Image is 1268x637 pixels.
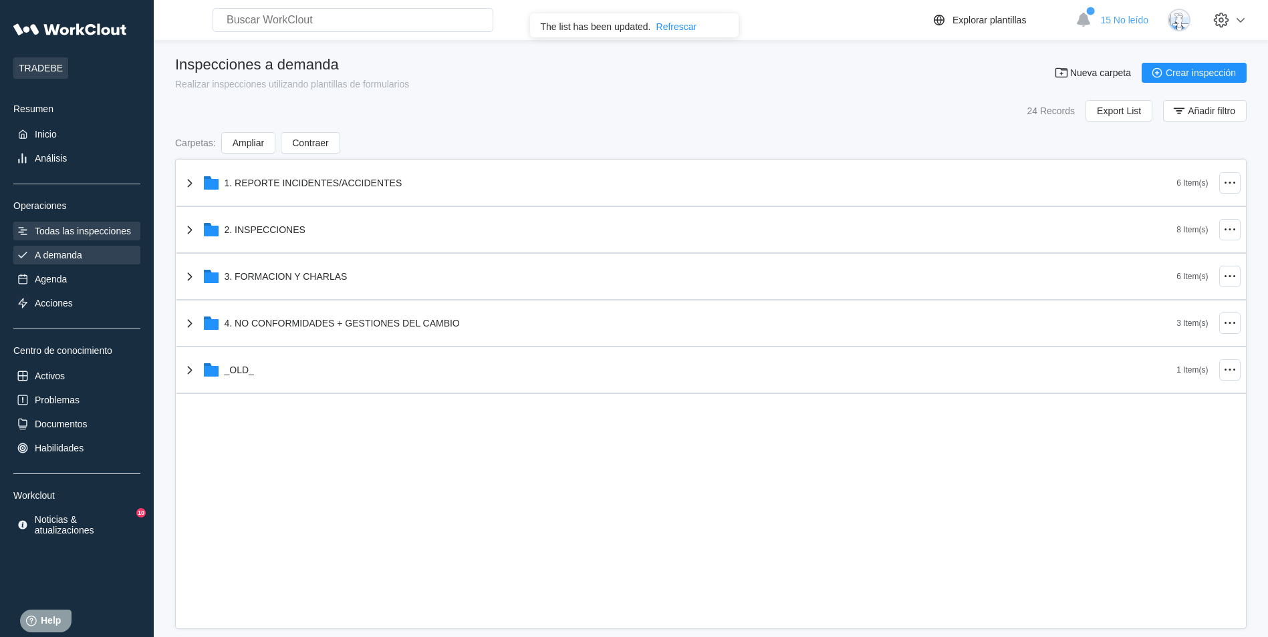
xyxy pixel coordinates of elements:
a: Agenda [13,270,140,288]
div: Agenda [35,274,67,284]
a: Habilidades [13,439,140,457]
div: Inspecciones a demanda [175,56,409,73]
span: Crear inspección [1166,68,1236,77]
div: 10 [136,508,146,517]
a: Activos [13,367,140,385]
button: Nueva carpeta [1046,63,1142,83]
div: 8 Item(s) [1176,225,1208,234]
div: Problemas [35,395,80,405]
a: Acciones [13,294,140,312]
a: A demanda [13,246,140,264]
div: 6 Item(s) [1176,272,1208,281]
a: Todas las inspecciones [13,222,140,240]
button: Export List [1086,100,1152,122]
div: Realizar inspecciones utilizando plantillas de formularios [175,79,409,89]
div: _OLD_ [225,365,254,375]
div: 1. REPORTE INCIDENTES/ACCIDENTES [225,178,402,188]
div: Documentos [35,419,88,429]
div: Noticias & atualizaciones [35,514,138,536]
div: Activos [35,371,65,381]
span: TRADEBE [13,57,68,79]
a: Explorar plantillas [931,12,1069,28]
div: Refrescar [656,21,697,32]
button: Añadir filtro [1163,100,1247,122]
div: Habilidades [35,443,84,453]
div: 3. FORMACION Y CHARLAS [225,271,348,282]
a: Problemas [13,391,140,409]
div: Carpetas : [175,138,216,148]
div: 3 Item(s) [1176,318,1208,328]
span: Nueva carpeta [1070,68,1131,77]
img: clout-05.png [1168,9,1190,31]
span: Ampliar [233,138,264,148]
div: Todas las inspecciones [35,226,131,236]
div: 24 Records [1027,105,1075,116]
a: Inicio [13,125,140,144]
span: Contraer [292,138,328,148]
span: Export List [1097,106,1141,116]
div: Acciones [35,298,73,308]
input: Buscar WorkClout [213,8,493,32]
span: 15 No leído [1100,15,1148,25]
div: 1 Item(s) [1176,365,1208,375]
div: Análisis [35,153,67,164]
div: Inicio [35,129,57,140]
button: Ampliar [221,132,275,154]
div: Resumen [13,103,140,114]
div: Workclout [13,490,140,501]
div: Explorar plantillas [953,15,1027,25]
button: Crear inspección [1142,63,1247,83]
button: close [725,19,733,29]
div: 4. NO CONFORMIDADES + GESTIONES DEL CAMBIO [225,318,460,329]
a: Noticias & atualizaciones [13,511,140,538]
div: A demanda [35,250,82,260]
div: 2. INSPECCIONES [225,224,305,235]
span: Añadir filtro [1188,106,1235,116]
a: Documentos [13,415,140,433]
a: Análisis [13,149,140,168]
div: The list has been updated. [541,21,651,32]
button: Contraer [281,132,340,154]
div: Centro de conocimiento [13,345,140,356]
div: Operaciones [13,200,140,211]
div: 6 Item(s) [1176,178,1208,188]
